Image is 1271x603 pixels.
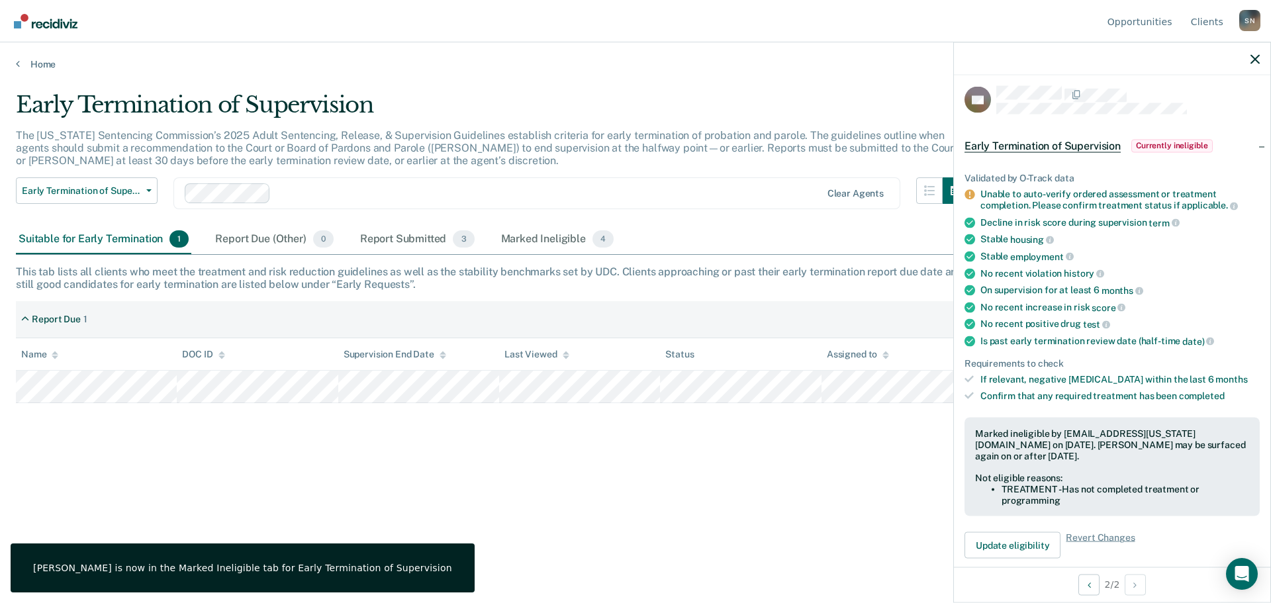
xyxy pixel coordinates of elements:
[980,318,1260,330] div: No recent positive drug
[965,139,1121,152] span: Early Termination of Supervision
[357,225,477,254] div: Report Submitted
[975,473,1249,484] div: Not eligible reasons:
[980,285,1260,297] div: On supervision for at least 6
[975,428,1249,461] div: Marked ineligible by [EMAIL_ADDRESS][US_STATE][DOMAIN_NAME] on [DATE]. [PERSON_NAME] may be surfa...
[954,124,1270,167] div: Early Termination of SupervisionCurrently ineligible
[980,374,1260,385] div: If relevant, negative [MEDICAL_DATA] within the last 6
[16,91,969,129] div: Early Termination of Supervision
[212,225,336,254] div: Report Due (Other)
[1002,483,1249,506] li: TREATMENT - Has not completed treatment or programming
[22,185,141,197] span: Early Termination of Supervision
[14,14,77,28] img: Recidiviz
[592,230,614,248] span: 4
[83,314,87,325] div: 1
[980,234,1260,246] div: Stable
[980,301,1260,313] div: No recent increase in risk
[980,189,1260,211] div: Unable to auto-verify ordered assessment or treatment completion. Please confirm treatment status...
[827,188,884,199] div: Clear agents
[1179,391,1225,401] span: completed
[1102,285,1143,295] span: months
[980,391,1260,402] div: Confirm that any required treatment has been
[1125,574,1146,595] button: Next Opportunity
[1064,268,1104,279] span: history
[169,230,189,248] span: 1
[16,265,1255,291] div: This tab lists all clients who meet the treatment and risk reduction guidelines as well as the st...
[16,58,1255,70] a: Home
[1092,302,1125,312] span: score
[1066,532,1135,559] span: Revert Changes
[344,349,446,360] div: Supervision End Date
[965,532,1060,559] button: Update eligibility
[182,349,224,360] div: DOC ID
[498,225,617,254] div: Marked Ineligible
[313,230,334,248] span: 0
[16,129,958,167] p: The [US_STATE] Sentencing Commission’s 2025 Adult Sentencing, Release, & Supervision Guidelines e...
[980,216,1260,228] div: Decline in risk score during supervision
[1078,574,1100,595] button: Previous Opportunity
[1131,139,1213,152] span: Currently ineligible
[980,267,1260,279] div: No recent violation
[1010,234,1054,245] span: housing
[33,562,452,574] div: [PERSON_NAME] is now in the Marked Ineligible tab for Early Termination of Supervision
[1239,10,1260,31] button: Profile dropdown button
[954,567,1270,602] div: 2 / 2
[1149,217,1179,228] span: term
[32,314,81,325] div: Report Due
[665,349,694,360] div: Status
[1182,336,1214,346] span: date)
[965,172,1260,183] div: Validated by O-Track data
[980,335,1260,347] div: Is past early termination review date (half-time
[16,225,191,254] div: Suitable for Early Termination
[1226,558,1258,590] div: Open Intercom Messenger
[980,250,1260,262] div: Stable
[1215,374,1247,385] span: months
[1239,10,1260,31] div: S N
[21,349,58,360] div: Name
[827,349,889,360] div: Assigned to
[453,230,474,248] span: 3
[1010,251,1073,261] span: employment
[504,349,569,360] div: Last Viewed
[965,357,1260,369] div: Requirements to check
[1083,319,1110,330] span: test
